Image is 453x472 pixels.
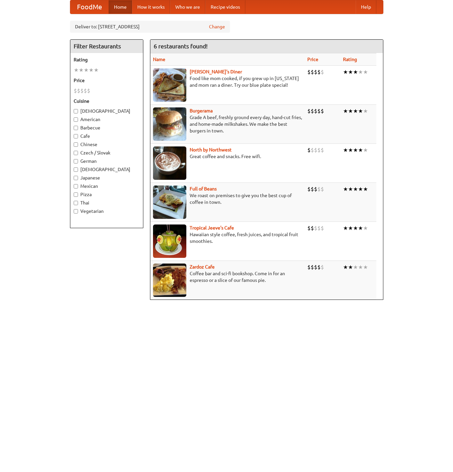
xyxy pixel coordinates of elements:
[74,158,140,164] label: German
[153,192,302,205] p: We roast on premises to give you the best cup of coffee in town.
[74,124,140,131] label: Barbecue
[74,133,140,139] label: Cafe
[109,0,132,14] a: Home
[343,107,348,115] li: ★
[74,208,140,214] label: Vegetarian
[321,185,324,193] li: $
[311,264,314,271] li: $
[358,264,363,271] li: ★
[153,231,302,245] p: Hawaiian style coffee, fresh juices, and tropical fruit smoothies.
[314,107,317,115] li: $
[317,146,321,154] li: $
[321,68,324,76] li: $
[311,185,314,193] li: $
[353,264,358,271] li: ★
[348,185,353,193] li: ★
[74,142,78,147] input: Chinese
[363,224,368,232] li: ★
[153,264,186,297] img: zardoz.jpg
[74,98,140,104] h5: Cuisine
[74,167,78,172] input: [DEMOGRAPHIC_DATA]
[74,176,78,180] input: Japanese
[353,68,358,76] li: ★
[363,185,368,193] li: ★
[317,68,321,76] li: $
[190,225,234,230] a: Tropical Jeeve's Cafe
[74,166,140,173] label: [DEMOGRAPHIC_DATA]
[74,151,78,155] input: Czech / Slovak
[307,185,311,193] li: $
[74,183,140,189] label: Mexican
[314,264,317,271] li: $
[74,116,140,123] label: American
[343,68,348,76] li: ★
[80,87,84,94] li: $
[307,146,311,154] li: $
[348,107,353,115] li: ★
[153,57,165,62] a: Name
[74,56,140,63] h5: Rating
[190,147,232,152] a: North by Northwest
[74,201,78,205] input: Thai
[190,69,242,74] a: [PERSON_NAME]'s Diner
[353,107,358,115] li: ★
[358,185,363,193] li: ★
[363,264,368,271] li: ★
[307,57,318,62] a: Price
[314,68,317,76] li: $
[317,264,321,271] li: $
[317,224,321,232] li: $
[348,146,353,154] li: ★
[314,224,317,232] li: $
[356,0,376,14] a: Help
[353,224,358,232] li: ★
[153,107,186,141] img: burgerama.jpg
[363,68,368,76] li: ★
[74,159,78,163] input: German
[311,224,314,232] li: $
[307,68,311,76] li: $
[153,75,302,88] p: Food like mom cooked, if you grew up in [US_STATE] and mom ran a diner. Try our blue plate special!
[343,224,348,232] li: ★
[358,224,363,232] li: ★
[74,149,140,156] label: Czech / Slovak
[74,141,140,148] label: Chinese
[154,43,208,49] ng-pluralize: 6 restaurants found!
[311,68,314,76] li: $
[314,146,317,154] li: $
[358,146,363,154] li: ★
[353,146,358,154] li: ★
[74,191,140,198] label: Pizza
[74,174,140,181] label: Japanese
[209,23,225,30] a: Change
[74,209,78,213] input: Vegetarian
[307,224,311,232] li: $
[358,107,363,115] li: ★
[358,68,363,76] li: ★
[190,186,217,191] b: Full of Beans
[307,107,311,115] li: $
[321,146,324,154] li: $
[190,264,215,270] a: Zardoz Cafe
[205,0,245,14] a: Recipe videos
[70,0,109,14] a: FoodMe
[153,153,302,160] p: Great coffee and snacks. Free wifi.
[153,114,302,134] p: Grade A beef, freshly ground every day, hand-cut fries, and home-made milkshakes. We make the bes...
[74,117,78,122] input: American
[74,199,140,206] label: Thai
[343,185,348,193] li: ★
[343,146,348,154] li: ★
[153,146,186,180] img: north.jpg
[348,68,353,76] li: ★
[70,40,143,53] h4: Filter Restaurants
[314,185,317,193] li: $
[89,66,94,74] li: ★
[84,87,87,94] li: $
[170,0,205,14] a: Who we are
[317,185,321,193] li: $
[348,264,353,271] li: ★
[363,146,368,154] li: ★
[311,146,314,154] li: $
